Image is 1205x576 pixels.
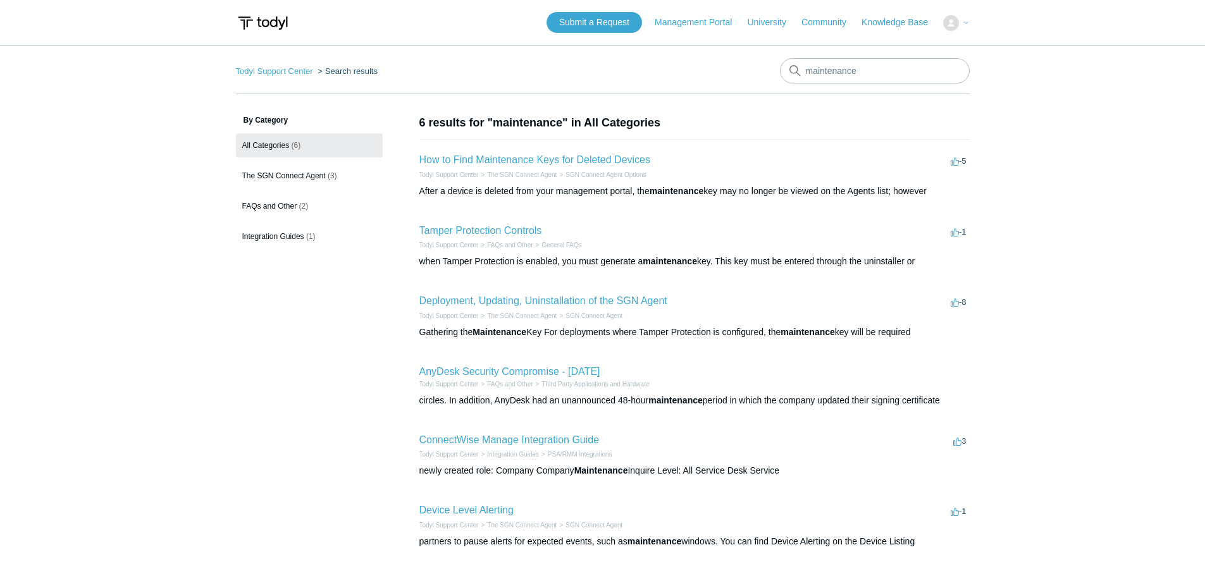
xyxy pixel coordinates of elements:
[242,202,297,211] span: FAQs and Other
[951,227,967,236] span: -1
[419,295,667,306] a: Deployment, Updating, Uninstallation of the SGN Agent
[650,186,704,196] em: maintenance
[419,240,479,250] li: Todyl Support Center
[548,451,612,458] a: PSA/RMM Integrations
[951,297,967,307] span: -8
[953,436,966,446] span: 3
[242,232,304,241] span: Integration Guides
[419,242,479,248] a: Todyl Support Center
[801,16,859,29] a: Community
[236,11,290,35] img: Todyl Support Center Help Center home page
[478,450,539,459] li: Integration Guides
[478,379,533,389] li: FAQs and Other
[419,520,479,530] li: Todyl Support Center
[419,225,542,236] a: Tamper Protection Controls
[419,450,479,459] li: Todyl Support Center
[478,170,557,180] li: The SGN Connect Agent
[419,312,479,319] a: Todyl Support Center
[299,202,309,211] span: (2)
[565,171,646,178] a: SGN Connect Agent Options
[487,381,533,388] a: FAQs and Other
[419,505,514,515] a: Device Level Alerting
[236,66,316,76] li: Todyl Support Center
[539,450,612,459] li: PSA/RMM Integrations
[747,16,798,29] a: University
[557,311,622,321] li: SGN Connect Agent
[487,242,533,248] a: FAQs and Other
[557,170,646,180] li: SGN Connect Agent Options
[533,379,650,389] li: Third Party Applications and Hardware
[328,171,337,180] span: (3)
[236,164,383,188] a: The SGN Connect Agent (3)
[236,133,383,157] a: All Categories (6)
[236,114,383,126] h3: By Category
[478,520,557,530] li: The SGN Connect Agent
[315,66,378,76] li: Search results
[419,114,970,132] h1: 6 results for "maintenance" in All Categories
[655,16,745,29] a: Management Portal
[419,185,970,198] div: After a device is deleted from your management portal, the key may no longer be viewed on the Age...
[643,256,697,266] em: maintenance
[565,522,622,529] a: SGN Connect Agent
[236,194,383,218] a: FAQs and Other (2)
[419,171,479,178] a: Todyl Support Center
[862,16,941,29] a: Knowledge Base
[533,240,582,250] li: General FAQs
[478,240,533,250] li: FAQs and Other
[419,434,600,445] a: ConnectWise Manage Integration Guide
[236,66,313,76] a: Todyl Support Center
[781,327,835,337] em: maintenance
[419,379,479,389] li: Todyl Support Center
[419,154,651,165] a: How to Find Maintenance Keys for Deleted Devices
[419,366,600,377] a: AnyDesk Security Compromise - [DATE]
[242,141,290,150] span: All Categories
[236,224,383,248] a: Integration Guides (1)
[557,520,622,530] li: SGN Connect Agent
[419,381,479,388] a: Todyl Support Center
[478,311,557,321] li: The SGN Connect Agent
[541,242,581,248] a: General FAQs
[419,170,479,180] li: Todyl Support Center
[541,381,650,388] a: Third Party Applications and Hardware
[419,464,970,477] div: newly created role: Company Company Inquire Level: All Service Desk Service
[419,255,970,268] div: when Tamper Protection is enabled, you must generate a key. This key must be entered through the ...
[780,58,970,83] input: Search
[487,451,539,458] a: Integration Guides
[419,535,970,548] div: partners to pause alerts for expected events, such as windows. You can find Device Alerting on th...
[547,12,642,33] a: Submit a Request
[292,141,301,150] span: (6)
[648,395,703,405] em: maintenance
[487,312,557,319] a: The SGN Connect Agent
[473,327,526,337] em: Maintenance
[419,394,970,407] div: circles. In addition, AnyDesk had an unannounced 48-hour period in which the company updated thei...
[951,506,967,516] span: -1
[574,465,628,475] em: Maintenance
[306,232,316,241] span: (1)
[487,522,557,529] a: The SGN Connect Agent
[565,312,622,319] a: SGN Connect Agent
[242,171,326,180] span: The SGN Connect Agent
[419,311,479,321] li: Todyl Support Center
[419,326,970,339] div: Gathering the Key For deployments where Tamper Protection is configured, the key will be required
[951,156,967,166] span: -5
[419,522,479,529] a: Todyl Support Center
[627,536,682,546] em: maintenance
[487,171,557,178] a: The SGN Connect Agent
[419,451,479,458] a: Todyl Support Center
